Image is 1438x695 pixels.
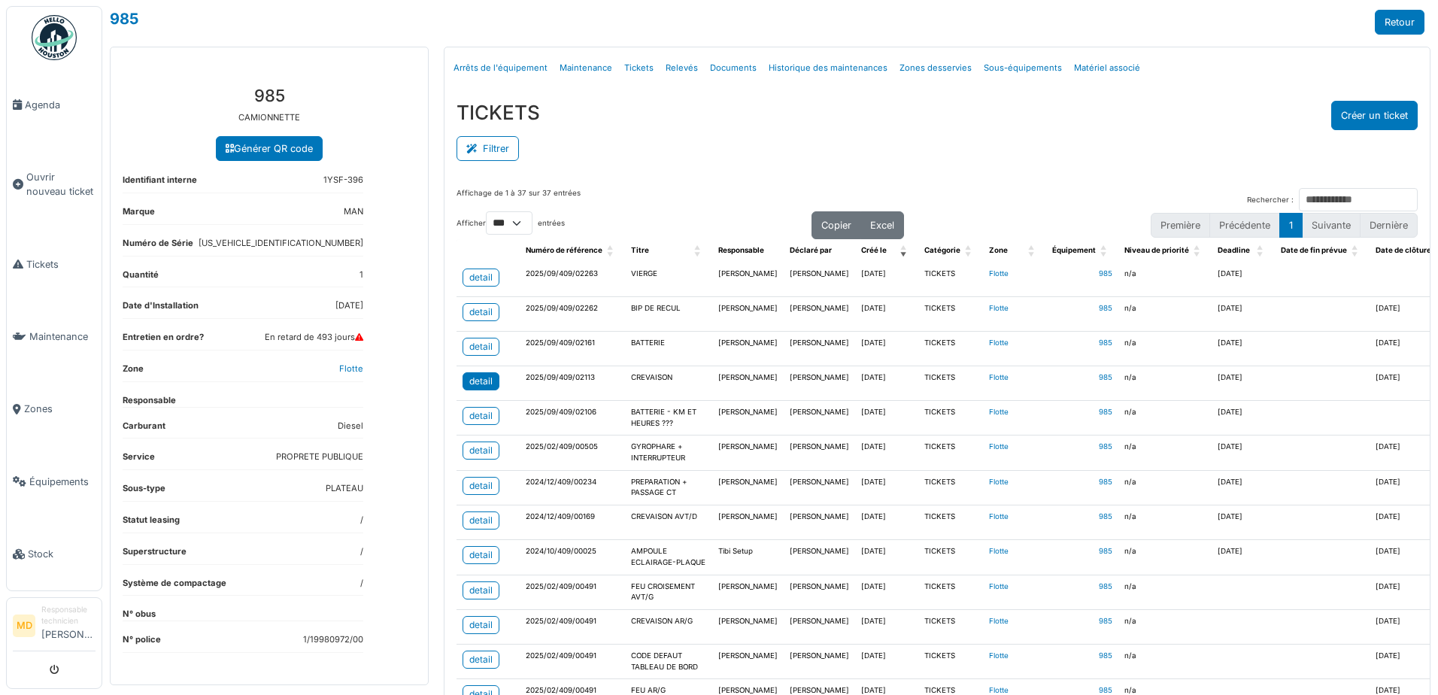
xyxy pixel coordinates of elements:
[123,331,204,350] dt: Entretien en ordre?
[1118,609,1212,644] td: n/a
[1212,436,1275,470] td: [DATE]
[25,98,96,112] span: Agenda
[718,246,764,254] span: Responsable
[763,50,893,86] a: Historique des maintenances
[123,86,416,105] h3: 985
[7,445,102,517] a: Équipements
[1212,505,1275,540] td: [DATE]
[216,136,323,161] a: Générer QR code
[1099,408,1112,416] a: 985
[893,50,978,86] a: Zones desservies
[784,366,855,401] td: [PERSON_NAME]
[265,331,363,344] dd: En retard de 493 jours
[870,220,894,231] span: Excel
[469,444,493,457] div: detail
[790,246,832,254] span: Déclaré par
[123,111,416,124] p: CAMIONNETTE
[469,305,493,319] div: detail
[469,653,493,666] div: detail
[1118,540,1212,575] td: n/a
[625,540,712,575] td: AMPOULE ECLAIRAGE-PLAQUE
[123,545,187,564] dt: Superstructure
[1194,239,1203,263] span: Niveau de priorité: Activate to sort
[486,211,532,235] select: Afficherentrées
[989,651,1009,660] a: Flotte
[123,608,156,621] dt: N° obus
[520,470,625,505] td: 2024/12/409/00234
[463,442,499,460] a: detail
[989,408,1009,416] a: Flotte
[554,50,618,86] a: Maintenance
[855,540,918,575] td: [DATE]
[1099,442,1112,451] a: 985
[1118,505,1212,540] td: n/a
[855,366,918,401] td: [DATE]
[469,340,493,354] div: detail
[924,246,960,254] span: Catégorie
[712,436,784,470] td: [PERSON_NAME]
[1375,10,1424,35] a: Retour
[123,237,193,256] dt: Numéro de Série
[123,363,144,381] dt: Zone
[784,505,855,540] td: [PERSON_NAME]
[625,401,712,436] td: BATTERIE - KM ET HEURES ???
[625,470,712,505] td: PREPARATION + PASSAGE CT
[457,136,519,161] button: Filtrer
[41,604,96,648] li: [PERSON_NAME]
[625,644,712,678] td: CODE DEFAUT TABLEAU DE BORD
[7,228,102,300] a: Tickets
[520,609,625,644] td: 2025/02/409/00491
[1099,617,1112,625] a: 985
[7,68,102,141] a: Agenda
[29,329,96,344] span: Maintenance
[855,436,918,470] td: [DATE]
[989,686,1009,694] a: Flotte
[1212,332,1275,366] td: [DATE]
[618,50,660,86] a: Tickets
[978,50,1068,86] a: Sous-équipements
[784,297,855,332] td: [PERSON_NAME]
[712,470,784,505] td: [PERSON_NAME]
[784,470,855,505] td: [PERSON_NAME]
[625,505,712,540] td: CREVAISON AVT/D
[463,338,499,356] a: detail
[860,211,904,239] button: Excel
[447,50,554,86] a: Arrêts de l'équipement
[7,373,102,445] a: Zones
[1099,338,1112,347] a: 985
[463,546,499,564] a: detail
[855,505,918,540] td: [DATE]
[520,505,625,540] td: 2024/12/409/00169
[110,10,138,28] a: 985
[918,263,983,297] td: TICKETS
[463,269,499,287] a: detail
[463,407,499,425] a: detail
[625,263,712,297] td: VIERGE
[123,482,165,501] dt: Sous-type
[1068,50,1146,86] a: Matériel associé
[469,548,493,562] div: detail
[1100,239,1109,263] span: Équipement: Activate to sort
[784,575,855,609] td: [PERSON_NAME]
[26,257,96,272] span: Tickets
[1099,269,1112,278] a: 985
[660,50,704,86] a: Relevés
[712,644,784,678] td: [PERSON_NAME]
[520,436,625,470] td: 2025/02/409/00505
[1281,246,1347,254] span: Date de fin prévue
[1212,470,1275,505] td: [DATE]
[469,514,493,527] div: detail
[1118,263,1212,297] td: n/a
[326,482,363,495] dd: PLATEAU
[784,436,855,470] td: [PERSON_NAME]
[1124,246,1189,254] span: Niveau de priorité
[918,505,983,540] td: TICKETS
[1118,366,1212,401] td: n/a
[712,505,784,540] td: [PERSON_NAME]
[1376,246,1431,254] span: Date de clôture
[1151,213,1418,238] nav: pagination
[457,188,581,211] div: Affichage de 1 à 37 sur 37 entrées
[625,366,712,401] td: CREVAISON
[918,644,983,678] td: TICKETS
[625,297,712,332] td: BIP DE RECUL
